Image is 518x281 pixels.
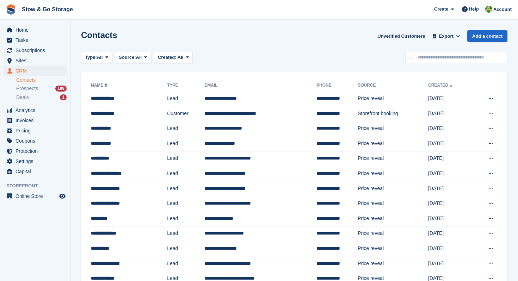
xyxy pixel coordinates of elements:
[358,91,428,106] td: Price reveal
[167,106,204,121] td: Customer
[358,196,428,211] td: Price reveal
[85,54,97,61] span: Type:
[4,45,67,55] a: menu
[428,91,473,106] td: [DATE]
[167,256,204,271] td: Lead
[58,192,67,200] a: Preview store
[81,30,117,40] h1: Contacts
[4,115,67,125] a: menu
[4,66,67,76] a: menu
[167,151,204,166] td: Lead
[6,182,70,189] span: Storefront
[16,126,58,136] span: Pricing
[4,56,67,65] a: menu
[358,241,428,256] td: Price reveal
[158,55,177,60] span: Created:
[469,6,479,13] span: Help
[16,105,58,115] span: Analytics
[167,121,204,136] td: Lead
[204,80,316,91] th: Email
[431,30,462,42] button: Export
[16,191,58,201] span: Online Store
[16,136,58,146] span: Coupons
[358,136,428,151] td: Price reveal
[16,35,58,45] span: Tasks
[358,226,428,241] td: Price reveal
[16,156,58,166] span: Settings
[358,211,428,226] td: Price reveal
[167,166,204,181] td: Lead
[428,196,473,211] td: [DATE]
[428,106,473,121] td: [DATE]
[4,126,67,136] a: menu
[167,196,204,211] td: Lead
[91,83,109,88] a: Name
[167,181,204,196] td: Lead
[4,146,67,156] a: menu
[119,54,136,61] span: Source:
[428,241,473,256] td: [DATE]
[428,121,473,136] td: [DATE]
[4,105,67,115] a: menu
[4,167,67,176] a: menu
[167,241,204,256] td: Lead
[439,33,454,40] span: Export
[167,211,204,226] td: Lead
[485,6,492,13] img: Alex Taylor
[493,6,512,13] span: Account
[358,121,428,136] td: Price reveal
[97,54,103,61] span: All
[4,156,67,166] a: menu
[115,52,151,63] button: Source: All
[16,45,58,55] span: Subscriptions
[16,115,58,125] span: Invoices
[4,35,67,45] a: menu
[428,226,473,241] td: [DATE]
[358,166,428,181] td: Price reveal
[81,52,112,63] button: Type: All
[467,30,507,42] a: Add a contact
[16,146,58,156] span: Protection
[375,30,428,42] a: Unverified Customers
[428,151,473,166] td: [DATE]
[6,4,16,15] img: stora-icon-8386f47178a22dfd0bd8f6a31ec36ba5ce8667c1dd55bd0f319d3a0aa187defe.svg
[4,136,67,146] a: menu
[16,66,58,76] span: CRM
[16,25,58,35] span: Home
[16,77,67,83] a: Contacts
[19,4,76,15] a: Stow & Go Storage
[16,94,29,101] span: Deals
[428,181,473,196] td: [DATE]
[167,91,204,106] td: Lead
[434,6,448,13] span: Create
[154,52,193,63] button: Created: All
[428,166,473,181] td: [DATE]
[358,106,428,121] td: Storefront booking
[16,94,67,101] a: Deals 1
[16,56,58,65] span: Sites
[428,256,473,271] td: [DATE]
[316,80,358,91] th: Phone
[16,85,38,92] span: Prospects
[16,167,58,176] span: Capital
[428,136,473,151] td: [DATE]
[358,151,428,166] td: Price reveal
[167,80,204,91] th: Type
[16,85,67,92] a: Prospects 199
[167,226,204,241] td: Lead
[60,94,67,100] div: 1
[428,211,473,226] td: [DATE]
[358,181,428,196] td: Price reveal
[358,80,428,91] th: Source
[4,191,67,201] a: menu
[167,136,204,151] td: Lead
[428,83,454,88] a: Created
[178,55,184,60] span: All
[136,54,142,61] span: All
[4,25,67,35] a: menu
[358,256,428,271] td: Price reveal
[55,86,67,92] div: 199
